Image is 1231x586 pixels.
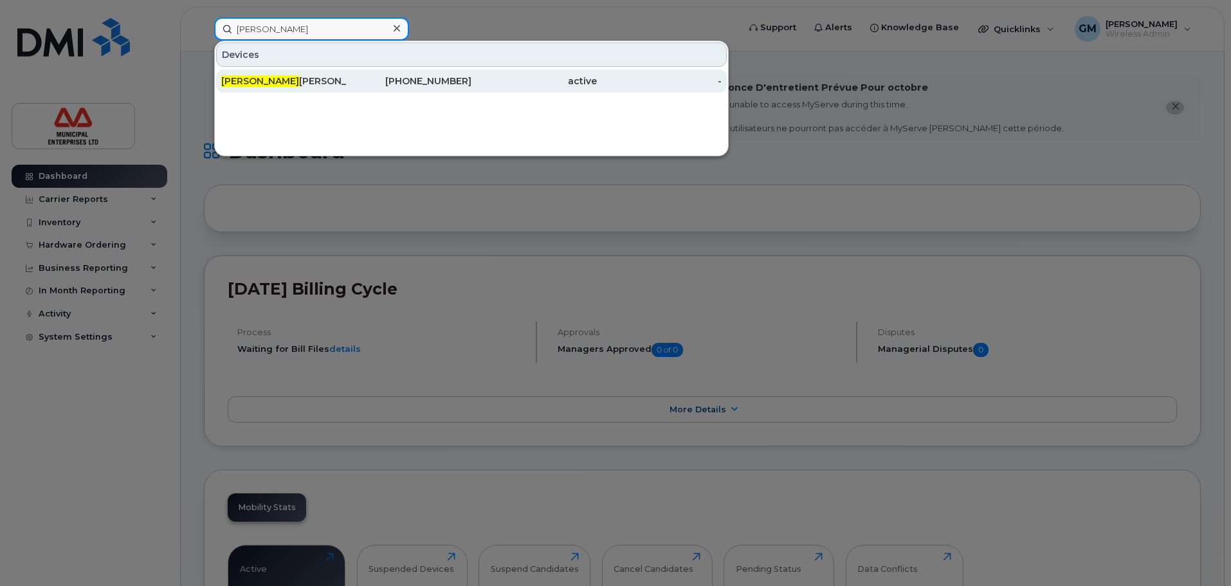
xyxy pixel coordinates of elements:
[597,75,722,87] div: -
[221,75,299,87] span: [PERSON_NAME]
[471,75,597,87] div: active
[216,42,727,67] div: Devices
[221,75,347,87] div: [PERSON_NAME]
[347,75,472,87] div: [PHONE_NUMBER]
[216,69,727,93] a: [PERSON_NAME][PERSON_NAME][PHONE_NUMBER]active-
